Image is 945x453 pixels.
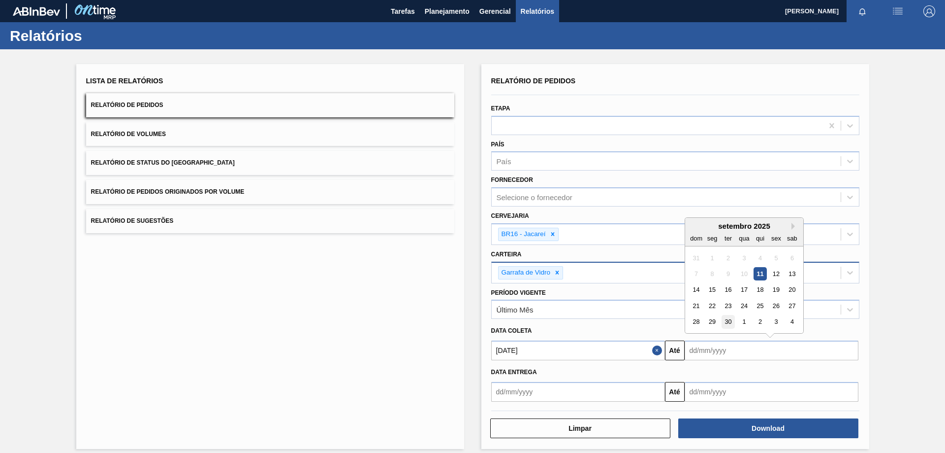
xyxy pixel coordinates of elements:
[923,5,935,17] img: Logout
[785,315,798,329] div: Choose sábado, 4 de outubro de 2025
[86,151,454,175] button: Relatório de Status do [GEOGRAPHIC_DATA]
[86,77,163,85] span: Lista de Relatórios
[497,306,534,314] div: Último Mês
[391,5,415,17] span: Tarefas
[491,176,533,183] label: Fornecedor
[737,315,751,329] div: Choose quarta-feira, 1 de outubro de 2025
[688,250,800,330] div: month 2025-09
[753,283,766,297] div: Choose quinta-feira, 18 de setembro de 2025
[753,251,766,265] div: Not available quinta-feira, 4 de setembro de 2025
[521,5,554,17] span: Relatórios
[91,102,163,108] span: Relatório de Pedidos
[491,341,665,360] input: dd/mm/yyyy
[753,299,766,313] div: Choose quinta-feira, 25 de setembro de 2025
[705,267,719,280] div: Not available segunda-feira, 8 de setembro de 2025
[690,251,703,265] div: Not available domingo, 31 de agosto de 2025
[491,369,537,376] span: Data entrega
[86,93,454,117] button: Relatório de Pedidos
[479,5,511,17] span: Gerencial
[499,267,552,279] div: Garrafa de Vidro
[769,283,783,297] div: Choose sexta-feira, 19 de setembro de 2025
[737,232,751,245] div: qua
[791,223,798,230] button: Next Month
[737,283,751,297] div: Choose quarta-feira, 17 de setembro de 2025
[769,251,783,265] div: Not available sexta-feira, 5 de setembro de 2025
[685,341,858,360] input: dd/mm/yyyy
[737,251,751,265] div: Not available quarta-feira, 3 de setembro de 2025
[491,212,529,219] label: Cervejaria
[737,267,751,280] div: Not available quarta-feira, 10 de setembro de 2025
[721,315,734,329] div: Choose terça-feira, 30 de setembro de 2025
[753,267,766,280] div: Choose quinta-feira, 11 de setembro de 2025
[491,382,665,402] input: dd/mm/yyyy
[491,141,504,148] label: País
[753,232,766,245] div: qui
[705,315,719,329] div: Choose segunda-feira, 29 de setembro de 2025
[690,283,703,297] div: Choose domingo, 14 de setembro de 2025
[690,315,703,329] div: Choose domingo, 28 de setembro de 2025
[847,4,878,18] button: Notificações
[721,299,734,313] div: Choose terça-feira, 23 de setembro de 2025
[721,251,734,265] div: Not available terça-feira, 2 de setembro de 2025
[491,327,532,334] span: Data coleta
[10,30,185,41] h1: Relatórios
[678,418,858,438] button: Download
[690,267,703,280] div: Not available domingo, 7 de setembro de 2025
[892,5,904,17] img: userActions
[721,232,734,245] div: ter
[705,299,719,313] div: Choose segunda-feira, 22 de setembro de 2025
[13,7,60,16] img: TNhmsLtSVTkK8tSr43FrP2fwEKptu5GPRR3wAAAABJRU5ErkJggg==
[785,267,798,280] div: Choose sábado, 13 de setembro de 2025
[785,232,798,245] div: sab
[769,299,783,313] div: Choose sexta-feira, 26 de setembro de 2025
[665,341,685,360] button: Até
[690,299,703,313] div: Choose domingo, 21 de setembro de 2025
[705,232,719,245] div: seg
[769,315,783,329] div: Choose sexta-feira, 3 de outubro de 2025
[721,283,734,297] div: Choose terça-feira, 16 de setembro de 2025
[785,283,798,297] div: Choose sábado, 20 de setembro de 2025
[652,341,665,360] button: Close
[769,267,783,280] div: Choose sexta-feira, 12 de setembro de 2025
[721,267,734,280] div: Not available terça-feira, 9 de setembro de 2025
[86,180,454,204] button: Relatório de Pedidos Originados por Volume
[86,209,454,233] button: Relatório de Sugestões
[490,418,670,438] button: Limpar
[785,299,798,313] div: Choose sábado, 27 de setembro de 2025
[91,159,235,166] span: Relatório de Status do [GEOGRAPHIC_DATA]
[769,232,783,245] div: sex
[91,131,166,138] span: Relatório de Volumes
[737,299,751,313] div: Choose quarta-feira, 24 de setembro de 2025
[425,5,470,17] span: Planejamento
[497,193,572,202] div: Selecione o fornecedor
[785,251,798,265] div: Not available sábado, 6 de setembro de 2025
[499,228,547,241] div: BR16 - Jacareí
[491,105,510,112] label: Etapa
[705,283,719,297] div: Choose segunda-feira, 15 de setembro de 2025
[753,315,766,329] div: Choose quinta-feira, 2 de outubro de 2025
[497,157,511,166] div: País
[91,217,174,224] span: Relatório de Sugestões
[491,289,546,296] label: Período Vigente
[86,122,454,146] button: Relatório de Volumes
[491,251,522,258] label: Carteira
[491,77,576,85] span: Relatório de Pedidos
[690,232,703,245] div: dom
[685,382,858,402] input: dd/mm/yyyy
[665,382,685,402] button: Até
[91,188,245,195] span: Relatório de Pedidos Originados por Volume
[685,222,803,230] div: setembro 2025
[705,251,719,265] div: Not available segunda-feira, 1 de setembro de 2025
